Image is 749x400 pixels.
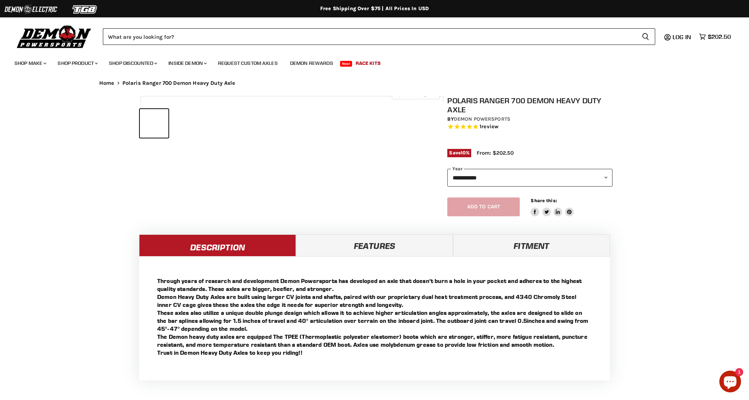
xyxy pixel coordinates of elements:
[636,28,655,45] button: Search
[396,91,436,97] span: Click to expand
[673,33,691,41] span: Log in
[104,56,162,71] a: Shop Discounted
[163,56,211,71] a: Inside Demon
[481,124,498,130] span: review
[447,96,612,114] h1: Polaris Ranger 700 Demon Heavy Duty Axle
[157,277,592,357] p: Through years of research and development Demon Powersports has developed an axle that doesn’t bu...
[447,149,471,157] span: Save %
[669,34,695,40] a: Log in
[447,169,612,187] select: year
[453,234,610,256] a: Fitment
[480,124,498,130] span: 1 reviews
[447,115,612,123] div: by
[717,371,743,394] inbox-online-store-chat: Shopify online store chat
[477,150,514,156] span: From: $202.50
[296,234,453,256] a: Features
[350,56,386,71] a: Race Kits
[447,123,612,131] span: Rated 5.0 out of 5 stars 1 reviews
[9,56,51,71] a: Shop Make
[9,53,729,71] ul: Main menu
[461,150,466,155] span: 10
[122,80,235,86] span: Polaris Ranger 700 Demon Heavy Duty Axle
[103,28,655,45] form: Product
[531,198,557,203] span: Share this:
[103,28,636,45] input: Search
[58,3,112,16] img: TGB Logo 2
[340,61,352,67] span: New!
[4,3,58,16] img: Demon Electric Logo 2
[14,24,94,49] img: Demon Powersports
[708,33,731,40] span: $202.50
[531,197,574,217] aside: Share this:
[139,234,296,256] a: Description
[140,109,168,138] button: IMAGE thumbnail
[695,32,735,42] a: $202.50
[454,116,510,122] a: Demon Powersports
[99,80,114,86] a: Home
[213,56,283,71] a: Request Custom Axles
[85,5,664,12] div: Free Shipping Over $75 | All Prices In USD
[201,109,230,138] button: IMAGE thumbnail
[171,109,199,138] button: IMAGE thumbnail
[52,56,102,71] a: Shop Product
[285,56,339,71] a: Demon Rewards
[85,80,664,86] nav: Breadcrumbs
